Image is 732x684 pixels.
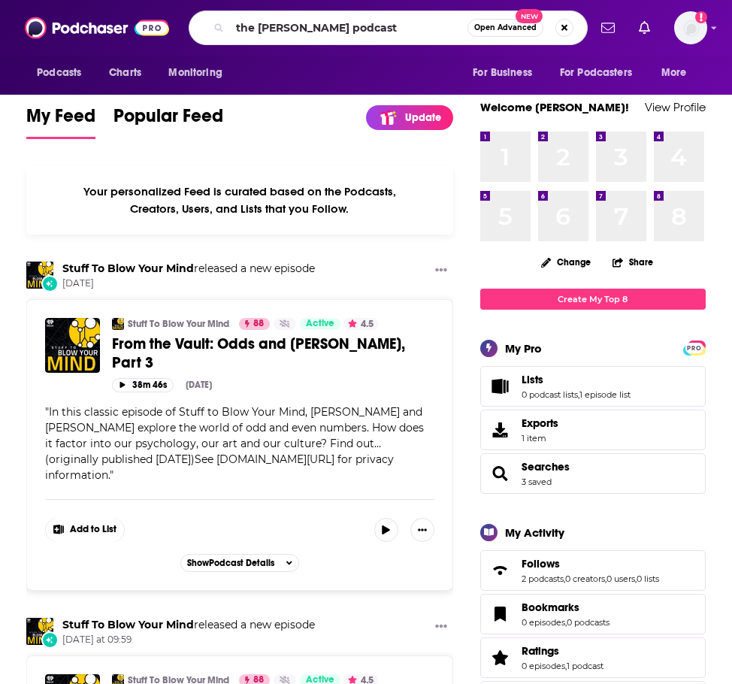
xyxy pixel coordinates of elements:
a: Welcome [PERSON_NAME]! [480,100,629,114]
div: [DATE] [186,380,212,390]
a: From the Vault: Odds and [PERSON_NAME], Part 3 [112,334,434,372]
span: Popular Feed [113,104,223,136]
button: Show More Button [429,262,453,280]
span: , [635,574,637,584]
span: Active [306,316,334,331]
button: 38m 46s [112,378,174,392]
span: , [578,389,579,400]
button: Open AdvancedNew [467,19,543,37]
button: open menu [550,59,654,87]
a: 0 podcast lists [522,389,578,400]
button: Share [612,247,654,277]
img: Stuff To Blow Your Mind [112,318,124,330]
a: Stuff To Blow Your Mind [62,262,194,275]
svg: Add a profile image [695,11,707,23]
span: From the Vault: Odds and [PERSON_NAME], Part 3 [112,334,405,372]
a: Bookmarks [522,601,609,614]
span: Monitoring [168,62,222,83]
span: Ratings [522,644,559,658]
span: Follows [480,550,706,591]
a: My Feed [26,104,95,139]
span: More [661,62,687,83]
button: Show More Button [46,518,124,542]
a: 1 episode list [579,389,631,400]
span: 88 [253,316,264,331]
a: 0 episodes [522,661,565,671]
a: Charts [99,59,150,87]
div: New Episode [41,275,58,292]
input: Search podcasts, credits, & more... [230,16,467,40]
a: Searches [522,460,570,474]
a: 0 podcasts [567,617,609,628]
span: Open Advanced [474,24,537,32]
button: open menu [462,59,551,87]
a: Follows [522,557,659,571]
a: 0 creators [565,574,605,584]
button: ShowPodcast Details [180,554,299,572]
span: PRO [685,343,703,354]
a: 0 lists [637,574,659,584]
span: Bookmarks [480,594,706,634]
a: 0 users [606,574,635,584]
span: Exports [522,416,558,430]
a: Exports [480,410,706,450]
div: Your personalized Feed is curated based on the Podcasts, Creators, Users, and Lists that you Follow. [26,166,452,235]
div: My Pro [505,341,542,356]
button: Change [532,253,600,271]
a: Lists [522,373,631,386]
a: Stuff To Blow Your Mind [128,318,229,330]
span: Bookmarks [522,601,579,614]
span: " " [45,405,424,482]
img: User Profile [674,11,707,44]
span: In this classic episode of Stuff to Blow Your Mind, [PERSON_NAME] and [PERSON_NAME] explore the w... [45,405,424,482]
span: Lists [480,366,706,407]
span: , [565,661,567,671]
div: My Activity [505,525,564,540]
span: My Feed [26,104,95,136]
img: Podchaser - Follow, Share and Rate Podcasts [25,14,169,42]
a: Show notifications dropdown [633,15,656,41]
a: View Profile [645,100,706,114]
a: Ratings [485,647,516,668]
span: For Business [473,62,532,83]
a: 3 saved [522,477,552,487]
span: Lists [522,373,543,386]
button: 4.5 [343,318,378,330]
span: , [564,574,565,584]
a: Popular Feed [113,104,223,139]
img: Stuff To Blow Your Mind [26,262,53,289]
a: 0 episodes [522,617,565,628]
span: [DATE] at 09:59 [62,634,315,646]
a: Lists [485,376,516,397]
img: Stuff To Blow Your Mind [26,618,53,645]
span: New [516,9,543,23]
p: Update [405,111,441,124]
a: Ratings [522,644,603,658]
a: Show notifications dropdown [595,15,621,41]
span: For Podcasters [560,62,632,83]
span: , [565,617,567,628]
img: From the Vault: Odds and Evens, Part 3 [45,318,100,373]
a: PRO [685,341,703,353]
h3: released a new episode [62,618,315,632]
a: Update [366,105,453,130]
span: , [605,574,606,584]
button: Show profile menu [674,11,707,44]
span: Show Podcast Details [187,558,274,568]
a: Follows [485,560,516,581]
span: Add to List [70,524,116,535]
a: Bookmarks [485,604,516,625]
span: 1 item [522,433,558,443]
span: Ratings [480,637,706,678]
span: Follows [522,557,560,571]
button: open menu [26,59,101,87]
h3: released a new episode [62,262,315,276]
span: Charts [109,62,141,83]
button: open menu [651,59,706,87]
span: [DATE] [62,277,315,290]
